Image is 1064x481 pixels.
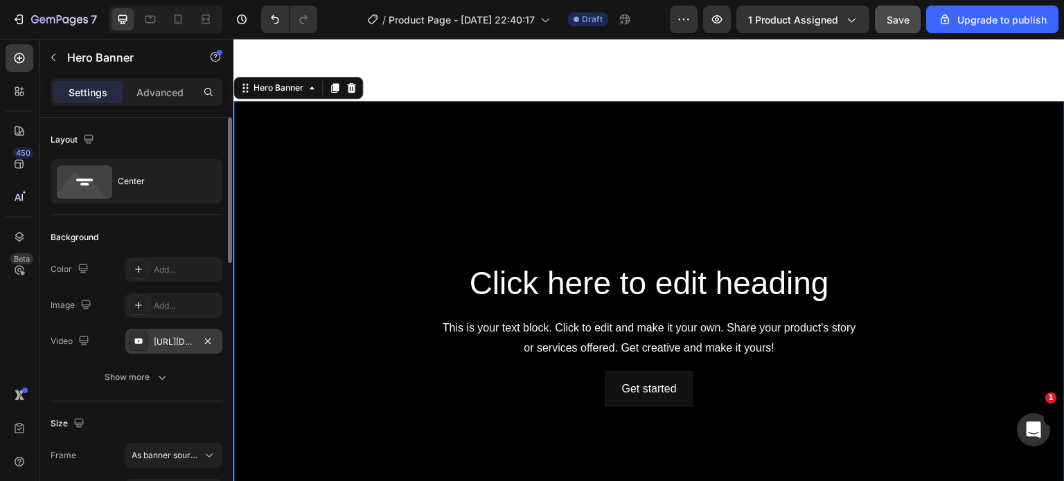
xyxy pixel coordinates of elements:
[261,6,317,33] div: Undo/Redo
[136,85,184,100] p: Advanced
[51,415,87,433] div: Size
[736,6,869,33] button: 1 product assigned
[875,6,921,33] button: Save
[154,264,219,276] div: Add...
[582,13,603,26] span: Draft
[887,14,910,26] span: Save
[132,449,199,462] span: As banner source
[17,43,73,55] div: Hero Banner
[91,11,97,28] p: 7
[154,336,194,348] div: [URL][DOMAIN_NAME]
[389,12,535,27] span: Product Page - [DATE] 22:40:17
[105,370,169,384] div: Show more
[69,85,107,100] p: Settings
[51,332,92,351] div: Video
[51,260,91,279] div: Color
[938,12,1047,27] div: Upgrade to publish
[125,443,222,468] button: As banner source
[388,341,443,361] div: Get started
[51,365,222,390] button: Show more
[1045,392,1056,403] span: 1
[382,12,386,27] span: /
[154,300,219,312] div: Add...
[1017,413,1050,446] iframe: Intercom live chat
[67,49,185,66] p: Hero Banner
[926,6,1058,33] button: Upgrade to publish
[51,296,94,315] div: Image
[233,39,1064,481] iframe: Design area
[13,147,33,158] div: 450
[10,253,33,264] div: Beta
[51,131,97,149] div: Layout
[51,231,98,244] div: Background
[6,6,103,33] button: 7
[748,12,838,27] span: 1 product assigned
[118,165,202,197] div: Center
[51,449,76,462] label: Frame
[371,332,459,369] button: Get started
